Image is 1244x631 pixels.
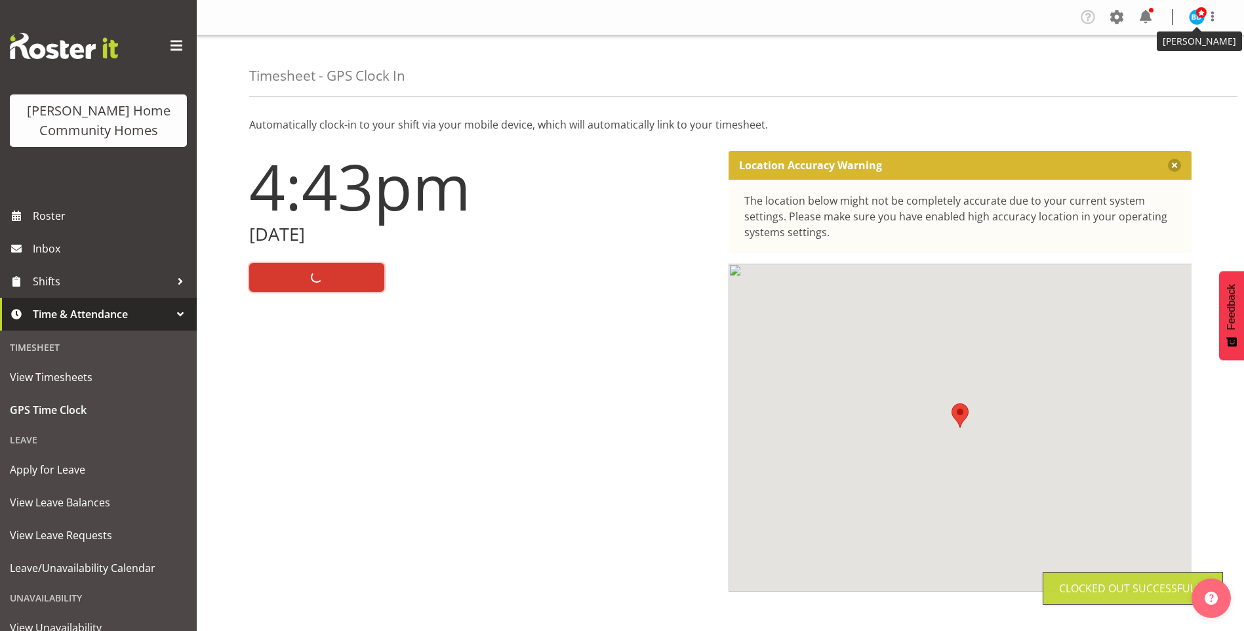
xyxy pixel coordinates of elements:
[10,460,187,479] span: Apply for Leave
[1205,592,1218,605] img: help-xxl-2.png
[3,552,193,584] a: Leave/Unavailability Calendar
[33,206,190,226] span: Roster
[739,159,882,172] p: Location Accuracy Warning
[33,304,171,324] span: Time & Attendance
[10,558,187,578] span: Leave/Unavailability Calendar
[10,33,118,59] img: Rosterit website logo
[1168,159,1181,172] button: Close message
[1219,271,1244,360] button: Feedback - Show survey
[249,151,713,222] h1: 4:43pm
[3,519,193,552] a: View Leave Requests
[249,224,713,245] h2: [DATE]
[249,117,1192,132] p: Automatically clock-in to your shift via your mobile device, which will automatically link to you...
[1189,9,1205,25] img: barbara-dunlop8515.jpg
[10,493,187,512] span: View Leave Balances
[10,367,187,387] span: View Timesheets
[3,584,193,611] div: Unavailability
[1226,284,1237,330] span: Feedback
[3,334,193,361] div: Timesheet
[3,361,193,394] a: View Timesheets
[249,68,405,83] h4: Timesheet - GPS Clock In
[33,272,171,291] span: Shifts
[10,525,187,545] span: View Leave Requests
[23,101,174,140] div: [PERSON_NAME] Home Community Homes
[10,400,187,420] span: GPS Time Clock
[3,486,193,519] a: View Leave Balances
[1059,580,1207,596] div: Clocked out Successfully
[3,453,193,486] a: Apply for Leave
[744,193,1176,240] div: The location below might not be completely accurate due to your current system settings. Please m...
[3,394,193,426] a: GPS Time Clock
[3,426,193,453] div: Leave
[33,239,190,258] span: Inbox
